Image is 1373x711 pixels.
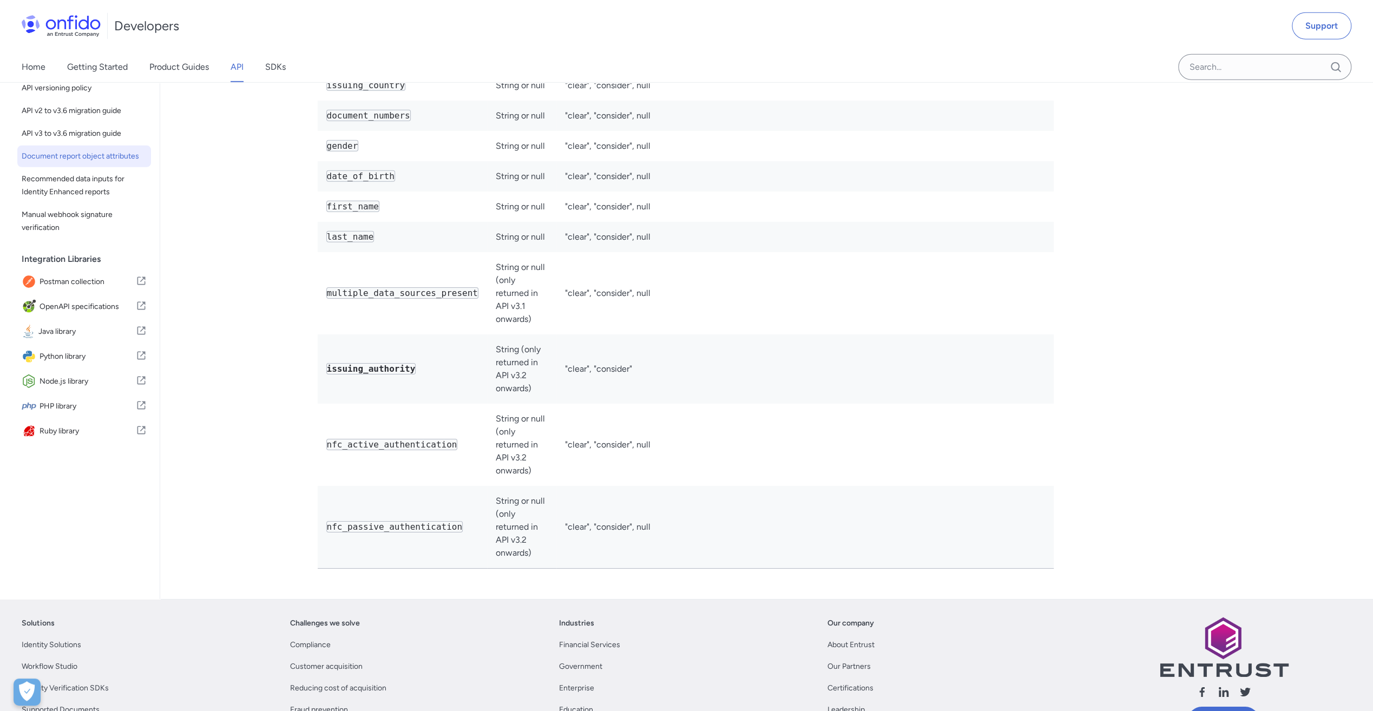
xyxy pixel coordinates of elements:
span: Ruby library [40,424,136,439]
img: IconOpenAPI specifications [22,299,40,314]
a: Our company [827,617,874,630]
span: Node.js library [40,374,136,389]
td: "clear", "consider", null [556,222,1054,252]
td: String or null [487,131,556,161]
a: Follow us facebook [1195,686,1208,702]
td: String (only returned in API v3.2 onwards) [487,334,556,404]
svg: Follow us facebook [1195,686,1208,699]
a: API v3 to v3.6 migration guide [17,123,151,144]
span: Document report object attributes [22,150,147,163]
code: last_name [326,231,375,242]
code: issuing_authority [326,363,416,374]
span: PHP library [40,399,136,414]
td: String or null (only returned in API v3.1 onwards) [487,252,556,334]
a: IconOpenAPI specificationsOpenAPI specifications [17,295,151,319]
a: Identity Verification SDKs [22,682,109,695]
td: String or null [487,70,556,101]
a: Document report object attributes [17,146,151,167]
a: Follow us linkedin [1217,686,1230,702]
a: Compliance [290,638,331,651]
span: API v3 to v3.6 migration guide [22,127,147,140]
a: Certifications [827,682,873,695]
svg: Follow us X (Twitter) [1239,686,1252,699]
td: "clear", "consider", null [556,192,1054,222]
img: Onfido Logo [22,15,101,37]
a: Our Partners [827,660,871,673]
td: "clear", "consider", null [556,252,1054,334]
a: API v2 to v3.6 migration guide [17,100,151,122]
span: Manual webhook signature verification [22,208,147,234]
a: Financial Services [559,638,620,651]
td: "clear", "consider", null [556,101,1054,131]
span: API v2 to v3.6 migration guide [22,104,147,117]
td: String or null (only returned in API v3.2 onwards) [487,404,556,486]
code: nfc_passive_authentication [326,521,463,532]
td: String or null [487,192,556,222]
span: Recommended data inputs for Identity Enhanced reports [22,173,147,199]
a: Home [22,52,45,82]
img: IconPython library [22,349,40,364]
td: String or null (only returned in API v3.2 onwards) [487,486,556,569]
img: IconPostman collection [22,274,40,289]
span: OpenAPI specifications [40,299,136,314]
a: IconPostman collectionPostman collection [17,270,151,294]
a: Challenges we solve [290,617,360,630]
a: Identity Solutions [22,638,81,651]
span: API versioning policy [22,82,147,95]
a: Follow us X (Twitter) [1239,686,1252,702]
a: Recommended data inputs for Identity Enhanced reports [17,168,151,203]
span: Java library [38,324,136,339]
div: Cookie Preferences [14,679,41,706]
a: Workflow Studio [22,660,77,673]
a: Support [1292,12,1351,40]
a: Enterprise [559,682,594,695]
code: date_of_birth [326,170,395,182]
a: API [231,52,244,82]
td: "clear", "consider", null [556,131,1054,161]
img: Entrust logo [1159,617,1289,677]
a: Reducing cost of acquisition [290,682,386,695]
img: IconNode.js library [22,374,40,389]
a: IconNode.js libraryNode.js library [17,370,151,393]
code: issuing_country [326,80,406,91]
a: Customer acquisition [290,660,363,673]
a: About Entrust [827,638,875,651]
a: IconRuby libraryRuby library [17,419,151,443]
code: multiple_data_sources_present [326,287,478,299]
img: IconPHP library [22,399,40,414]
img: IconJava library [22,324,38,339]
a: IconPHP libraryPHP library [17,394,151,418]
code: nfc_active_authentication [326,439,458,450]
a: IconJava libraryJava library [17,320,151,344]
a: IconPython libraryPython library [17,345,151,368]
a: Getting Started [67,52,128,82]
svg: Follow us linkedin [1217,686,1230,699]
code: gender [326,140,359,152]
a: Government [559,660,602,673]
a: Industries [559,617,594,630]
td: "clear", "consider" [556,334,1054,404]
a: API versioning policy [17,77,151,99]
td: String or null [487,222,556,252]
td: "clear", "consider", null [556,404,1054,486]
a: Product Guides [149,52,209,82]
td: "clear", "consider", null [556,70,1054,101]
span: Postman collection [40,274,136,289]
code: document_numbers [326,110,411,121]
a: SDKs [265,52,286,82]
input: Onfido search input field [1178,54,1351,80]
img: IconRuby library [22,424,40,439]
div: Integration Libraries [22,248,155,270]
td: "clear", "consider", null [556,486,1054,569]
td: String or null [487,101,556,131]
a: Manual webhook signature verification [17,204,151,239]
h1: Developers [114,17,179,35]
td: "clear", "consider", null [556,161,1054,192]
a: Solutions [22,617,55,630]
span: Python library [40,349,136,364]
td: String or null [487,161,556,192]
code: first_name [326,201,379,212]
button: Open Preferences [14,679,41,706]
